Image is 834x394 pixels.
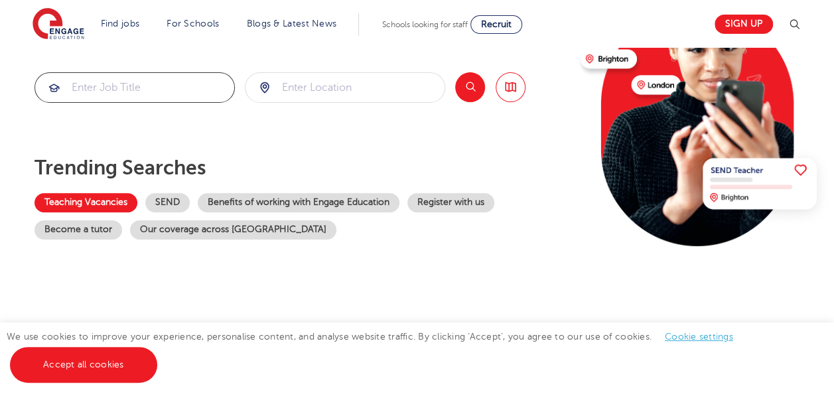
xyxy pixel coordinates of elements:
span: We use cookies to improve your experience, personalise content, and analyse website traffic. By c... [7,332,746,369]
a: Blogs & Latest News [247,19,337,29]
a: Our coverage across [GEOGRAPHIC_DATA] [130,220,336,239]
a: Sign up [715,15,773,34]
p: Trending searches [35,156,570,180]
button: Search [455,72,485,102]
span: Schools looking for staff [382,20,468,29]
div: Submit [35,72,235,103]
a: SEND [145,193,190,212]
a: Teaching Vacancies [35,193,137,212]
a: Benefits of working with Engage Education [198,193,399,212]
div: Submit [245,72,445,103]
a: Become a tutor [35,220,122,239]
img: Engage Education [33,8,84,41]
input: Submit [245,73,445,102]
a: Cookie settings [665,332,733,342]
a: Accept all cookies [10,347,157,383]
input: Submit [35,73,234,102]
a: For Schools [167,19,219,29]
a: Recruit [470,15,522,34]
span: Recruit [481,19,512,29]
a: Register with us [407,193,494,212]
a: Find jobs [101,19,140,29]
